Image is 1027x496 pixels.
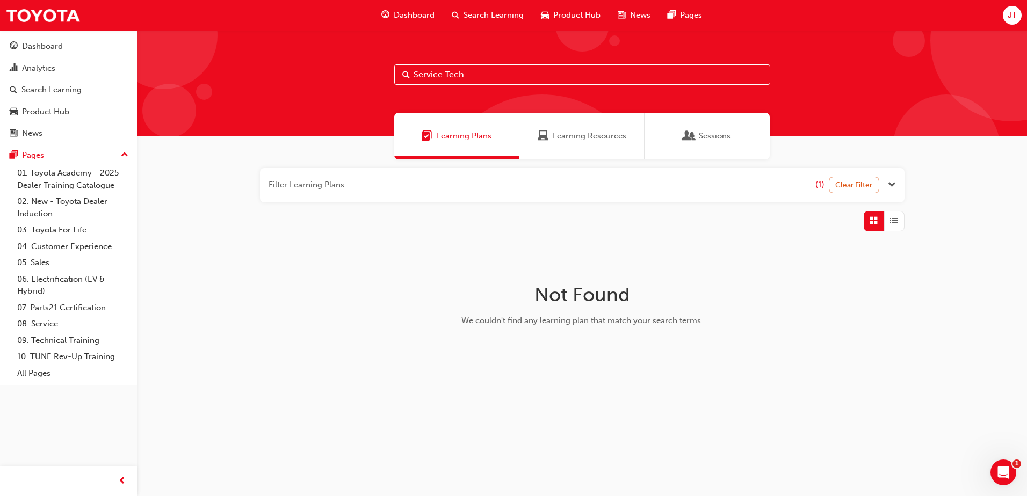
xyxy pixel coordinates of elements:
a: Analytics [4,59,133,78]
button: Open the filter [888,179,896,191]
a: 08. Service [13,316,133,332]
span: Pages [680,9,702,21]
button: Clear Filter [829,177,879,193]
div: Dashboard [22,40,63,53]
a: Product Hub [4,102,133,122]
button: Pages [4,145,133,165]
a: All Pages [13,365,133,382]
span: prev-icon [118,475,126,488]
span: Sessions [699,130,731,142]
span: search-icon [10,85,17,95]
a: car-iconProduct Hub [532,4,609,26]
span: chart-icon [10,64,18,74]
span: Learning Resources [538,130,548,142]
a: 05. Sales [13,254,133,271]
span: Sessions [684,130,695,142]
a: SessionsSessions [645,113,770,159]
a: 01. Toyota Academy - 2025 Dealer Training Catalogue [13,165,133,193]
button: DashboardAnalyticsSearch LearningProduct HubNews [4,34,133,145]
span: guage-icon [381,9,389,22]
span: pages-icon [668,9,676,22]
span: Dashboard [394,9,435,21]
div: News [22,127,42,140]
input: Search... [394,64,770,85]
span: pages-icon [10,151,18,161]
div: Search Learning [21,84,82,96]
a: pages-iconPages [659,4,711,26]
span: search-icon [452,9,459,22]
div: Product Hub [22,106,69,118]
span: Product Hub [553,9,601,21]
a: 04. Customer Experience [13,238,133,255]
span: up-icon [121,148,128,162]
div: Pages [22,149,44,162]
span: Learning Plans [422,130,432,142]
span: 1 [1012,459,1021,468]
h1: Not Found [412,283,753,307]
div: We couldn't find any learning plan that match your search terms. [412,315,753,327]
a: news-iconNews [609,4,659,26]
a: 02. New - Toyota Dealer Induction [13,193,133,222]
iframe: Intercom live chat [990,459,1016,485]
a: Search Learning [4,80,133,100]
a: 09. Technical Training [13,332,133,349]
a: 10. TUNE Rev-Up Training [13,348,133,365]
span: Grid [870,215,878,227]
a: News [4,123,133,143]
span: car-icon [10,107,18,117]
a: search-iconSearch Learning [443,4,532,26]
span: guage-icon [10,42,18,52]
a: 06. Electrification (EV & Hybrid) [13,271,133,300]
span: news-icon [618,9,626,22]
span: Search [402,69,410,81]
span: JT [1008,9,1017,21]
a: 07. Parts21 Certification [13,300,133,316]
button: JT [1003,6,1022,25]
div: Analytics [22,62,55,75]
span: car-icon [541,9,549,22]
span: List [890,215,898,227]
span: Learning Resources [553,130,626,142]
a: guage-iconDashboard [373,4,443,26]
a: Learning PlansLearning Plans [394,113,519,159]
a: Dashboard [4,37,133,56]
span: Search Learning [464,9,524,21]
a: 03. Toyota For Life [13,222,133,238]
span: news-icon [10,129,18,138]
a: Learning ResourcesLearning Resources [519,113,645,159]
span: Learning Plans [437,130,491,142]
span: News [630,9,650,21]
img: Trak [5,3,81,27]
